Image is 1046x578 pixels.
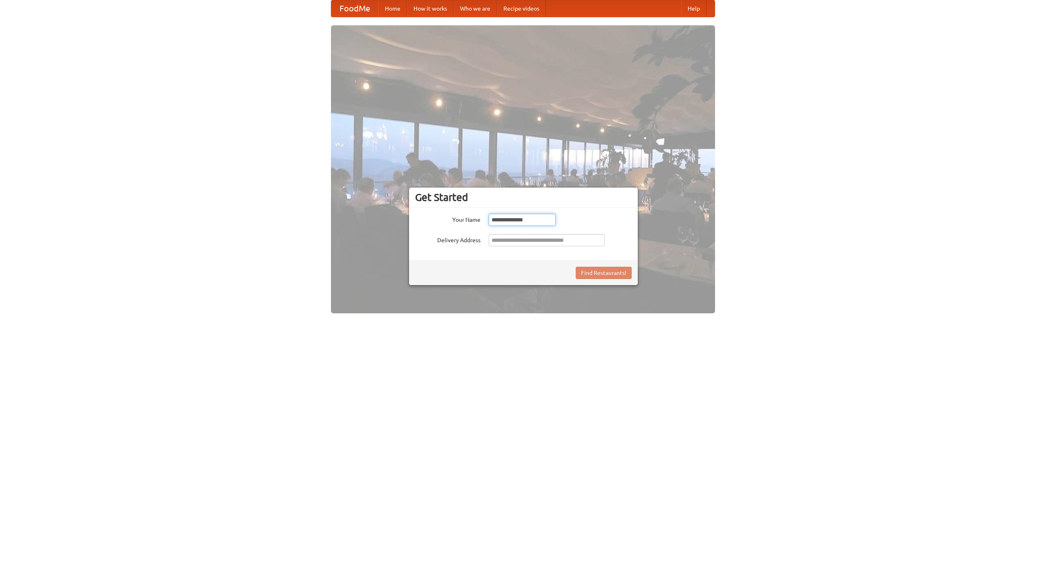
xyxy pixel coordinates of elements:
button: Find Restaurants! [576,267,632,279]
label: Delivery Address [415,234,481,244]
a: Who we are [454,0,497,17]
a: How it works [407,0,454,17]
a: FoodMe [331,0,378,17]
a: Home [378,0,407,17]
label: Your Name [415,214,481,224]
h3: Get Started [415,191,632,203]
a: Recipe videos [497,0,546,17]
a: Help [681,0,706,17]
